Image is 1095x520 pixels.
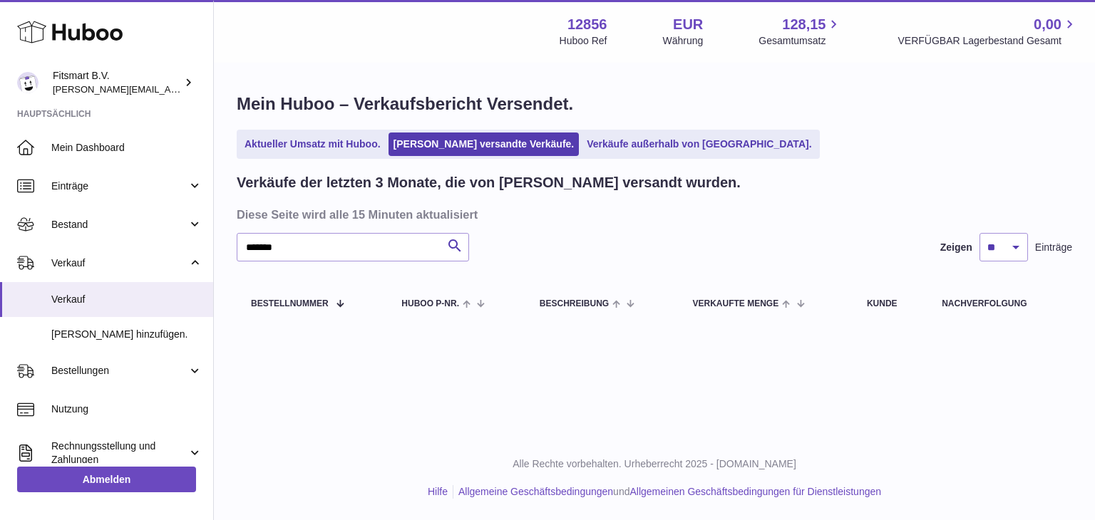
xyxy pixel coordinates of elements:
[759,15,842,48] a: 128,15 Gesamtumsatz
[458,486,613,497] a: Allgemeine Geschäftsbedingungen
[673,15,703,34] strong: EUR
[942,299,1058,308] div: Nachverfolgung
[225,457,1084,471] p: Alle Rechte vorbehalten. Urheberrecht 2025 - [DOMAIN_NAME]
[51,402,202,416] span: Nutzung
[53,83,286,95] span: [PERSON_NAME][EMAIL_ADDRESS][DOMAIN_NAME]
[240,132,386,156] a: Aktueller Umsatz mit Huboo.
[237,173,741,192] h2: Verkäufe der letzten 3 Monate, die von [PERSON_NAME] versandt wurden.
[540,299,609,308] span: Beschreibung
[898,34,1078,48] span: VERFÜGBAR Lagerbestand Gesamt
[560,34,607,48] div: Huboo Ref
[51,440,187,467] span: Rechnungsstellung und Zahlungen
[401,299,459,308] span: Huboo P-Nr.
[17,467,196,492] a: Abmelden
[663,34,704,48] div: Währung
[51,218,187,232] span: Bestand
[389,132,580,156] a: [PERSON_NAME] versandte Verkäufe.
[237,93,1072,115] h1: Mein Huboo – Verkaufsbericht Versendet.
[51,180,187,193] span: Einträge
[251,299,329,308] span: Bestellnummer
[1034,15,1061,34] span: 0,00
[782,15,826,34] span: 128,15
[693,299,779,308] span: Verkaufte Menge
[940,241,972,254] label: Zeigen
[1035,241,1072,254] span: Einträge
[51,256,187,270] span: Verkauf
[759,34,842,48] span: Gesamtumsatz
[51,364,187,378] span: Bestellungen
[51,328,202,341] span: [PERSON_NAME] hinzufügen.
[629,486,881,497] a: Allgemeinen Geschäftsbedingungen für Dienstleistungen
[898,15,1078,48] a: 0,00 VERFÜGBAR Lagerbestand Gesamt
[17,72,38,93] img: jonathan@leaderoo.com
[428,486,448,497] a: Hilfe
[51,141,202,155] span: Mein Dashboard
[582,132,816,156] a: Verkäufe außerhalb von [GEOGRAPHIC_DATA].
[867,299,913,308] div: Kunde
[453,485,881,499] li: und
[53,69,181,96] div: Fitsmart B.V.
[51,293,202,306] span: Verkauf
[237,207,1069,222] h3: Diese Seite wird alle 15 Minuten aktualisiert
[567,15,607,34] strong: 12856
